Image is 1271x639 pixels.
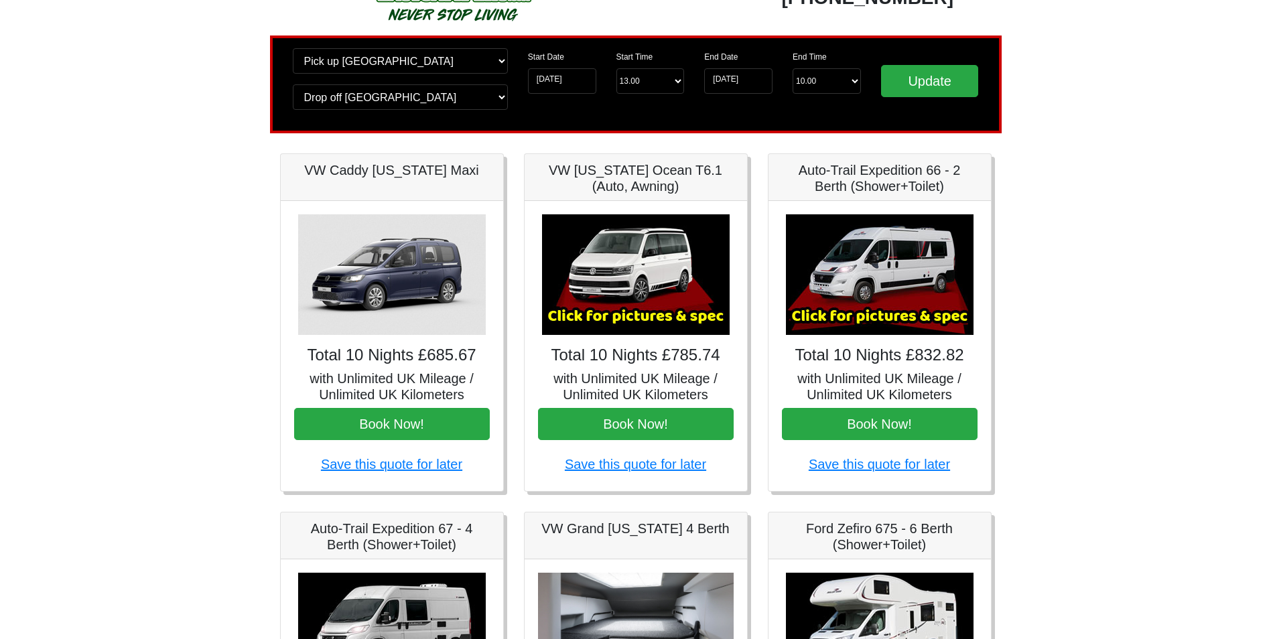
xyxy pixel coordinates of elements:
label: End Date [704,51,738,63]
h5: VW Grand [US_STATE] 4 Berth [538,520,734,537]
img: VW Caddy California Maxi [298,214,486,335]
h5: VW [US_STATE] Ocean T6.1 (Auto, Awning) [538,162,734,194]
h5: Auto-Trail Expedition 67 - 4 Berth (Shower+Toilet) [294,520,490,553]
label: End Time [793,51,827,63]
h5: with Unlimited UK Mileage / Unlimited UK Kilometers [294,370,490,403]
a: Save this quote for later [565,457,706,472]
a: Save this quote for later [809,457,950,472]
h5: with Unlimited UK Mileage / Unlimited UK Kilometers [782,370,978,403]
input: Start Date [528,68,596,94]
button: Book Now! [782,408,978,440]
label: Start Time [616,51,653,63]
h4: Total 10 Nights £785.74 [538,346,734,365]
h5: Auto-Trail Expedition 66 - 2 Berth (Shower+Toilet) [782,162,978,194]
h5: VW Caddy [US_STATE] Maxi [294,162,490,178]
input: Update [881,65,979,97]
h5: Ford Zefiro 675 - 6 Berth (Shower+Toilet) [782,520,978,553]
img: VW California Ocean T6.1 (Auto, Awning) [542,214,730,335]
a: Save this quote for later [321,457,462,472]
h4: Total 10 Nights £685.67 [294,346,490,365]
img: Auto-Trail Expedition 66 - 2 Berth (Shower+Toilet) [786,214,974,335]
input: Return Date [704,68,773,94]
button: Book Now! [538,408,734,440]
h5: with Unlimited UK Mileage / Unlimited UK Kilometers [538,370,734,403]
label: Start Date [528,51,564,63]
h4: Total 10 Nights £832.82 [782,346,978,365]
button: Book Now! [294,408,490,440]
